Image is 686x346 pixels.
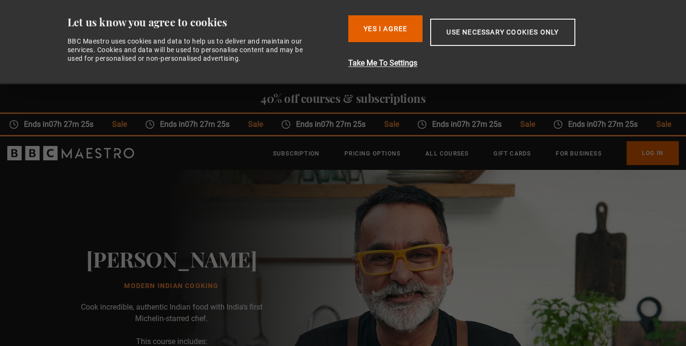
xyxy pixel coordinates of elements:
span: Ends in [279,119,363,130]
span: Sale [635,119,668,130]
a: Gift Cards [493,149,531,158]
div: BBC Maestro uses cookies and data to help us to deliver and maintain our services. Cookies and da... [68,37,314,63]
p: Cook incredible, authentic Indian food with India's first Michelin-starred chef. [76,301,267,324]
h2: [PERSON_NAME] [86,246,257,271]
span: Sale [91,119,125,130]
span: Ends in [415,119,499,130]
h1: Modern Indian Cooking [86,282,257,290]
button: Use necessary cookies only [430,19,575,46]
svg: BBC Maestro [7,146,134,160]
time: 07h 27m 25s [38,120,82,129]
a: Log In [627,141,679,165]
span: Ends in [7,119,91,130]
span: Sale [364,119,397,130]
span: Ends in [551,119,635,130]
a: Subscription [273,149,320,158]
a: For business [556,149,601,158]
span: Ends in [143,119,227,130]
div: Let us know you agree to cookies [68,15,341,29]
span: Sale [500,119,533,130]
a: All Courses [425,149,469,158]
time: 07h 27m 25s [582,120,626,129]
nav: Primary [273,141,679,165]
time: 07h 27m 25s [446,120,490,129]
span: Sale [228,119,261,130]
a: Pricing Options [344,149,400,158]
button: Take Me To Settings [348,57,626,69]
button: Yes I Agree [348,15,423,42]
time: 07h 27m 25s [309,120,354,129]
time: 07h 27m 25s [173,120,218,129]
